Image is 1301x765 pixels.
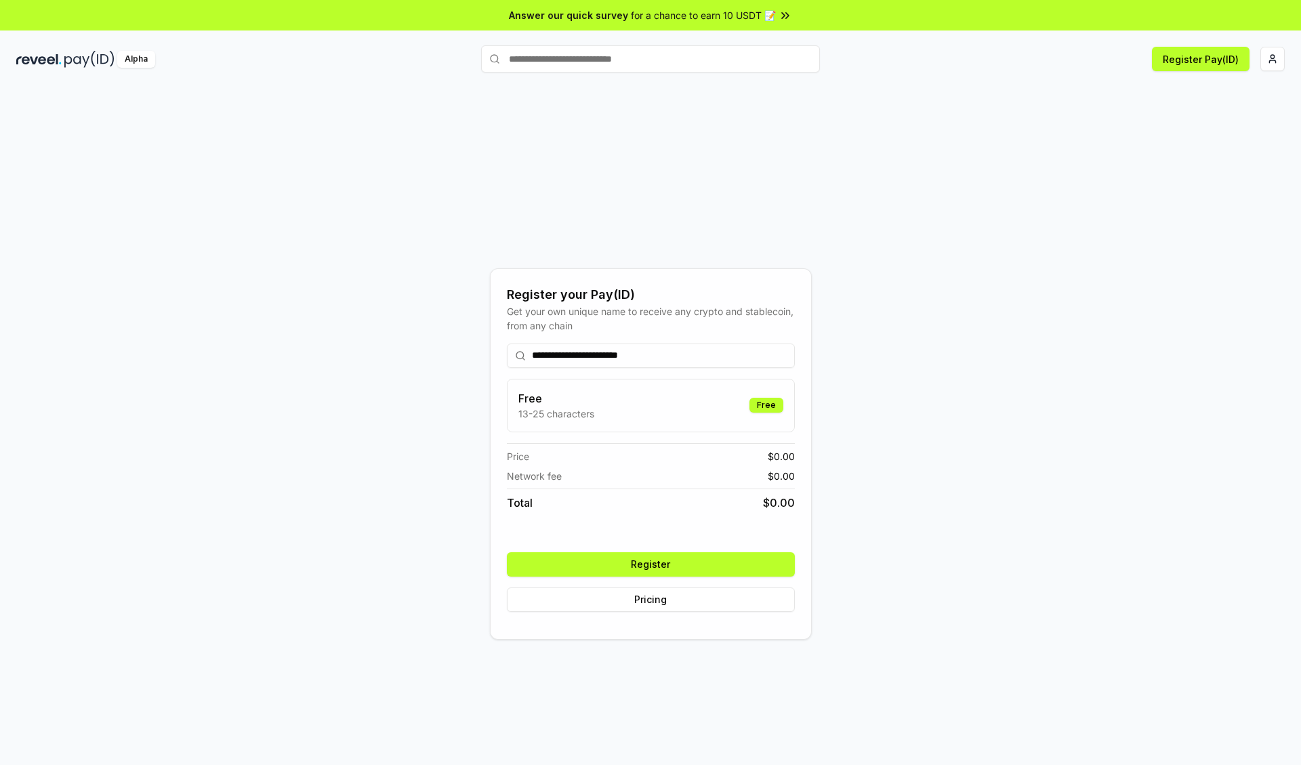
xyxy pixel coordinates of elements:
[631,8,776,22] span: for a chance to earn 10 USDT 📝
[507,552,795,577] button: Register
[64,51,115,68] img: pay_id
[768,449,795,463] span: $ 0.00
[507,285,795,304] div: Register your Pay(ID)
[1152,47,1250,71] button: Register Pay(ID)
[507,304,795,333] div: Get your own unique name to receive any crypto and stablecoin, from any chain
[749,398,783,413] div: Free
[16,51,62,68] img: reveel_dark
[509,8,628,22] span: Answer our quick survey
[507,495,533,511] span: Total
[768,469,795,483] span: $ 0.00
[763,495,795,511] span: $ 0.00
[518,390,594,407] h3: Free
[507,449,529,463] span: Price
[518,407,594,421] p: 13-25 characters
[507,469,562,483] span: Network fee
[507,587,795,612] button: Pricing
[117,51,155,68] div: Alpha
